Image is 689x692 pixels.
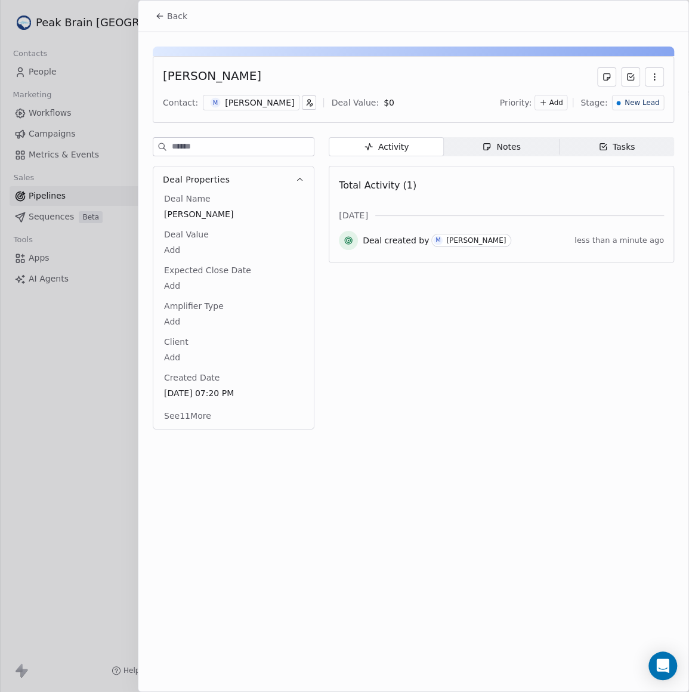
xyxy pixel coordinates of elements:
[225,97,294,109] div: [PERSON_NAME]
[162,193,213,205] span: Deal Name
[339,180,416,191] span: Total Activity (1)
[500,97,532,109] span: Priority:
[331,97,378,109] div: Deal Value:
[162,300,226,312] span: Amplifier Type
[648,651,677,680] div: Open Intercom Messenger
[625,98,659,108] span: New Lead
[482,141,520,153] div: Notes
[211,98,221,108] span: M
[384,98,394,107] span: $ 0
[363,234,429,246] span: Deal created by
[435,236,441,245] div: M
[167,10,187,22] span: Back
[164,280,303,292] span: Add
[163,97,198,109] div: Contact:
[162,264,254,276] span: Expected Close Date
[549,98,563,108] span: Add
[163,174,230,186] span: Deal Properties
[164,387,303,399] span: [DATE] 07:20 PM
[446,236,506,245] div: [PERSON_NAME]
[339,209,368,221] span: [DATE]
[153,193,314,429] div: Deal Properties
[162,228,211,240] span: Deal Value
[164,244,303,256] span: Add
[164,351,303,363] span: Add
[153,166,314,193] button: Deal Properties
[598,141,635,153] div: Tasks
[164,208,303,220] span: [PERSON_NAME]
[162,372,222,384] span: Created Date
[162,336,191,348] span: Client
[157,405,218,427] button: See11More
[580,97,607,109] span: Stage:
[148,5,194,27] button: Back
[163,67,261,86] div: [PERSON_NAME]
[574,236,664,245] span: less than a minute ago
[164,316,303,328] span: Add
